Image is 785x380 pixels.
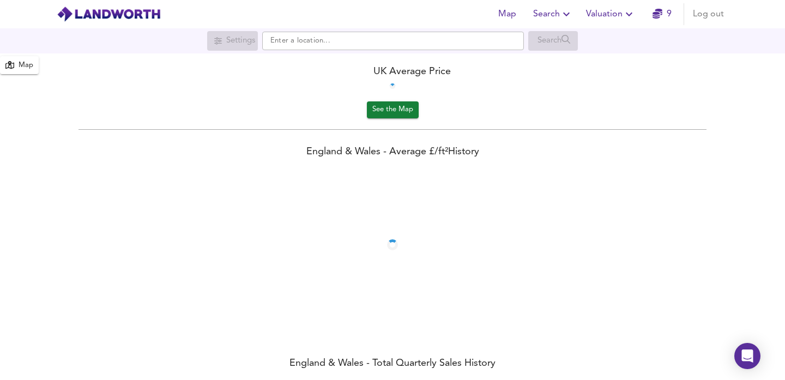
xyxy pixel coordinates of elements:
button: See the Map [367,101,419,118]
div: Search for a location first or explore the map [207,31,258,51]
span: Search [533,7,573,22]
span: Valuation [586,7,636,22]
button: Valuation [582,3,640,25]
button: Search [529,3,577,25]
span: Map [494,7,520,22]
button: Map [490,3,524,25]
button: 9 [644,3,679,25]
div: Map [19,59,33,72]
span: Log out [693,7,724,22]
a: 9 [653,7,672,22]
button: Log out [689,3,728,25]
div: Open Intercom Messenger [734,343,760,369]
input: Enter a location... [262,32,524,50]
span: See the Map [372,104,413,116]
img: logo [57,6,161,22]
div: Search for a location first or explore the map [528,31,578,51]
